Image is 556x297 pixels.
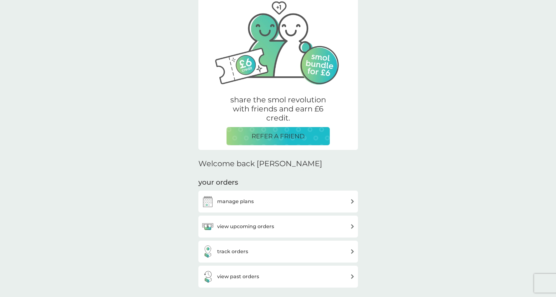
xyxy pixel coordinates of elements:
[227,95,330,122] p: share the smol revolution with friends and earn £6 credit.
[217,273,259,281] h3: view past orders
[350,199,355,204] img: arrow right
[252,131,305,141] p: REFER A FRIEND
[350,249,355,254] img: arrow right
[217,248,248,256] h3: track orders
[350,224,355,229] img: arrow right
[198,159,322,168] h2: Welcome back [PERSON_NAME]
[350,274,355,279] img: arrow right
[217,223,274,231] h3: view upcoming orders
[198,178,238,187] h3: your orders
[227,127,330,145] button: REFER A FRIEND
[217,197,254,206] h3: manage plans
